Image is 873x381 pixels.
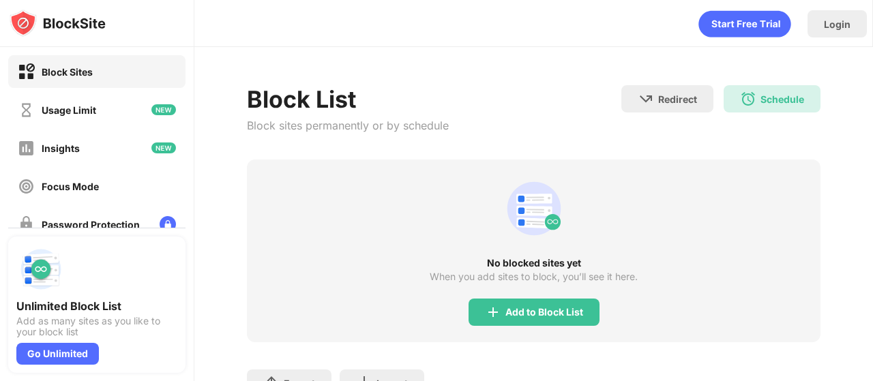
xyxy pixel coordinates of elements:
div: Add to Block List [505,307,583,318]
div: Password Protection [42,219,140,230]
div: Block sites permanently or by schedule [247,119,449,132]
div: When you add sites to block, you’ll see it here. [430,271,638,282]
img: insights-off.svg [18,140,35,157]
div: Insights [42,142,80,154]
div: Redirect [658,93,697,105]
div: Block Sites [42,66,93,78]
div: animation [501,176,567,241]
img: time-usage-off.svg [18,102,35,119]
img: new-icon.svg [151,142,176,153]
div: Schedule [760,93,804,105]
div: No blocked sites yet [247,258,820,269]
div: Go Unlimited [16,343,99,365]
img: password-protection-off.svg [18,216,35,233]
img: logo-blocksite.svg [10,10,106,37]
img: push-block-list.svg [16,245,65,294]
div: Usage Limit [42,104,96,116]
div: animation [698,10,791,37]
img: block-on.svg [18,63,35,80]
div: Add as many sites as you like to your block list [16,316,177,337]
div: Login [824,18,850,30]
div: Unlimited Block List [16,299,177,313]
img: focus-off.svg [18,178,35,195]
div: Block List [247,85,449,113]
div: Focus Mode [42,181,99,192]
img: new-icon.svg [151,104,176,115]
img: lock-menu.svg [160,216,176,232]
